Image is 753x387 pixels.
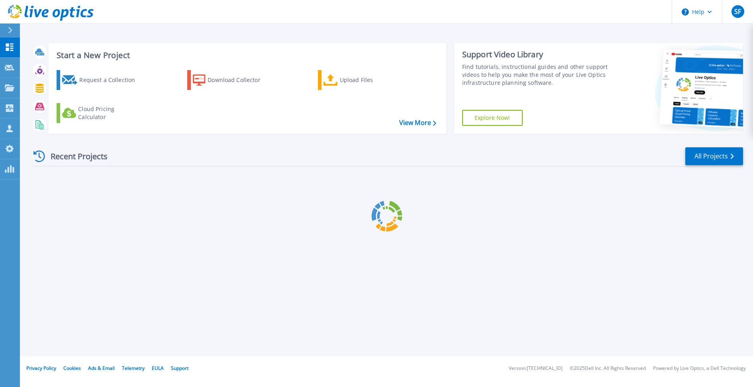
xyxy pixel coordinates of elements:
[57,51,436,60] h3: Start a New Project
[152,365,164,371] a: EULA
[57,103,145,123] a: Cloud Pricing Calculator
[734,8,741,15] span: SF
[122,365,145,371] a: Telemetry
[340,72,404,88] div: Upload Files
[399,119,436,127] a: View More
[462,110,523,126] a: Explore Now!
[208,72,271,88] div: Download Collector
[78,105,142,121] div: Cloud Pricing Calculator
[570,366,646,371] li: © 2025 Dell Inc. All Rights Reserved
[57,70,145,90] a: Request a Collection
[26,365,56,371] a: Privacy Policy
[171,365,188,371] a: Support
[653,366,746,371] li: Powered by Live Optics, a Dell Technology
[318,70,407,90] a: Upload Files
[88,365,115,371] a: Ads & Email
[462,63,609,87] div: Find tutorials, instructional guides and other support videos to help you make the most of your L...
[462,49,609,60] div: Support Video Library
[685,147,743,165] a: All Projects
[31,147,118,166] div: Recent Projects
[63,365,81,371] a: Cookies
[79,72,143,88] div: Request a Collection
[187,70,276,90] a: Download Collector
[509,366,563,371] li: Version: [TECHNICAL_ID]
